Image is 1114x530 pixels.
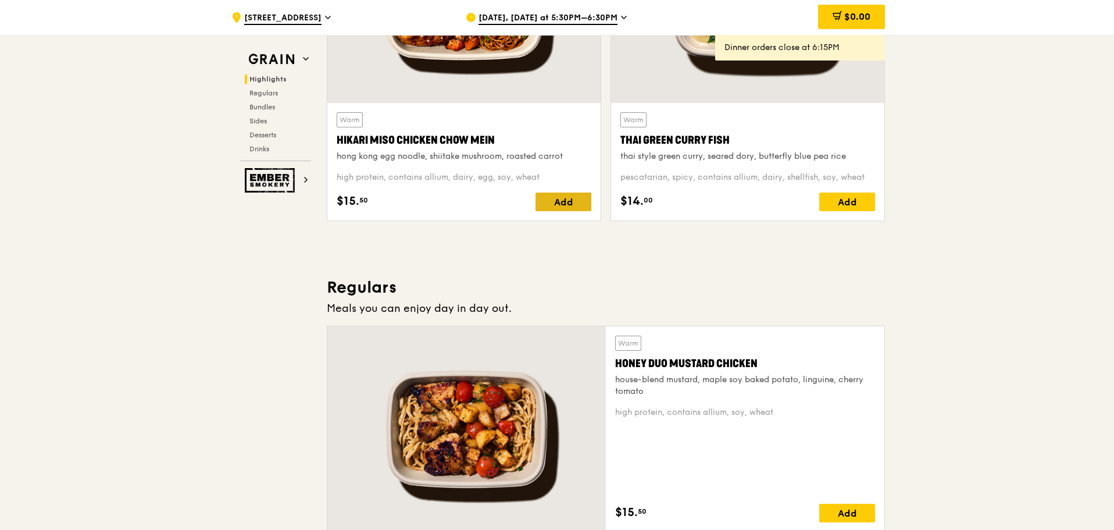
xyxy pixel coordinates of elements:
div: Hikari Miso Chicken Chow Mein [337,132,591,148]
span: $15. [337,193,359,210]
span: 00 [644,195,653,205]
div: Warm [337,112,363,127]
span: 50 [359,195,368,205]
div: Warm [615,336,641,351]
div: Add [819,504,875,522]
span: 50 [638,507,647,516]
span: Sides [249,117,267,125]
div: Dinner orders close at 6:15PM [724,42,876,54]
div: pescatarian, spicy, contains allium, dairy, shellfish, soy, wheat [620,172,875,183]
span: Bundles [249,103,275,111]
div: high protein, contains allium, dairy, egg, soy, wheat [337,172,591,183]
div: Warm [620,112,647,127]
div: Meals you can enjoy day in day out. [327,300,885,316]
img: Grain web logo [245,49,298,70]
span: [STREET_ADDRESS] [244,12,322,25]
div: Add [535,193,591,211]
span: Desserts [249,131,276,139]
div: thai style green curry, seared dory, butterfly blue pea rice [620,151,875,162]
div: high protein, contains allium, soy, wheat [615,407,875,418]
img: Ember Smokery web logo [245,168,298,193]
span: $0.00 [844,11,870,22]
div: Thai Green Curry Fish [620,132,875,148]
span: $15. [615,504,638,521]
div: house-blend mustard, maple soy baked potato, linguine, cherry tomato [615,374,875,397]
div: Add [819,193,875,211]
span: Drinks [249,145,269,153]
span: Regulars [249,89,278,97]
span: [DATE], [DATE] at 5:30PM–6:30PM [479,12,617,25]
div: Honey Duo Mustard Chicken [615,355,875,372]
div: hong kong egg noodle, shiitake mushroom, roasted carrot [337,151,591,162]
h3: Regulars [327,277,885,298]
span: $14. [620,193,644,210]
span: Highlights [249,75,287,83]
